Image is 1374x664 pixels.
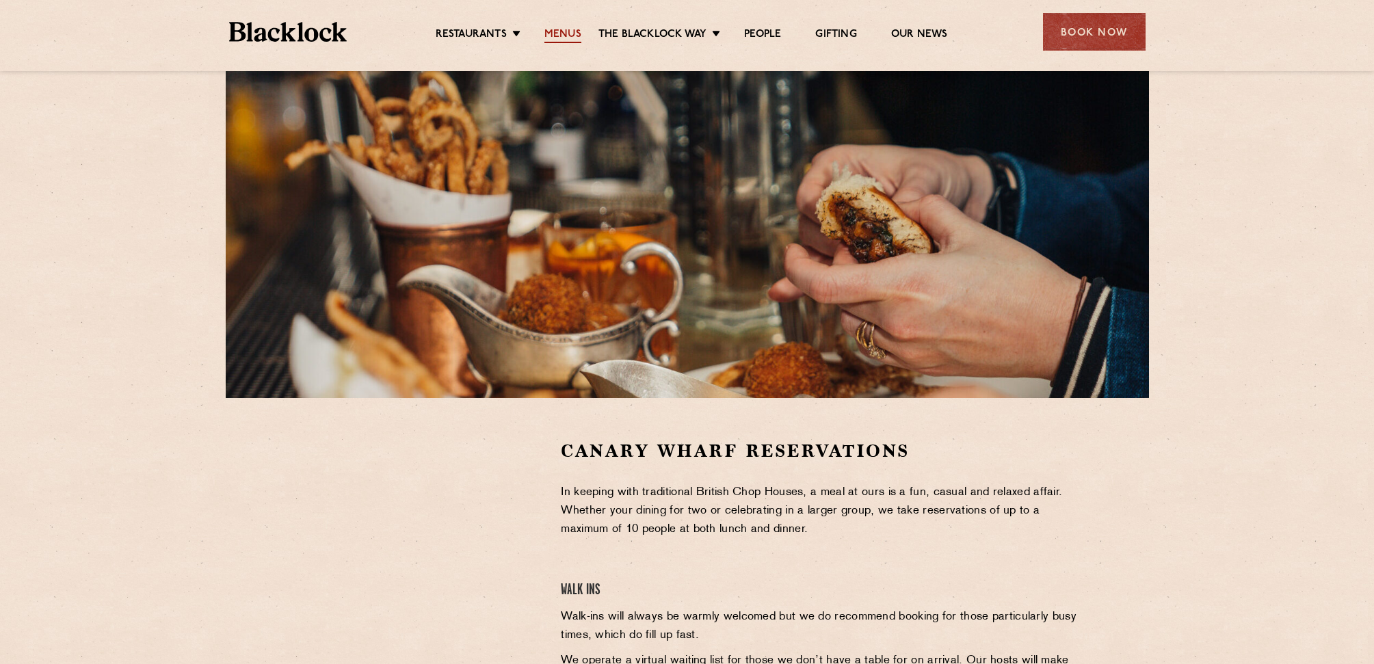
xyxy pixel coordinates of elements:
div: Book Now [1043,13,1146,51]
h2: Canary Wharf Reservations [561,439,1085,463]
a: Our News [891,28,948,43]
a: People [744,28,781,43]
p: In keeping with traditional British Chop Houses, a meal at ours is a fun, casual and relaxed affa... [561,483,1085,539]
a: Restaurants [436,28,507,43]
img: BL_Textured_Logo-footer-cropped.svg [229,22,347,42]
h4: Walk Ins [561,581,1085,600]
iframe: OpenTable make booking widget [338,439,491,645]
a: Menus [544,28,581,43]
a: Gifting [815,28,856,43]
a: The Blacklock Way [598,28,706,43]
p: Walk-ins will always be warmly welcomed but we do recommend booking for those particularly busy t... [561,608,1085,645]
